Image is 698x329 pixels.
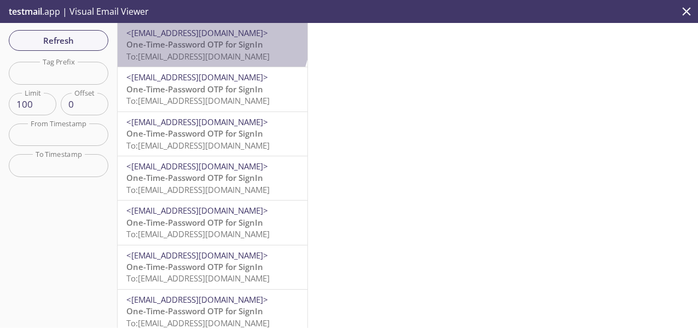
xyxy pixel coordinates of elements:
[126,305,263,316] span: One-Time-Password OTP for SignIn
[126,51,270,62] span: To: [EMAIL_ADDRESS][DOMAIN_NAME]
[118,245,307,289] div: <[EMAIL_ADDRESS][DOMAIN_NAME]>One-Time-Password OTP for SignInTo:[EMAIL_ADDRESS][DOMAIN_NAME]
[126,273,270,284] span: To: [EMAIL_ADDRESS][DOMAIN_NAME]
[9,5,42,17] span: testmail
[126,250,268,261] span: <[EMAIL_ADDRESS][DOMAIN_NAME]>
[126,95,270,106] span: To: [EMAIL_ADDRESS][DOMAIN_NAME]
[118,67,307,111] div: <[EMAIL_ADDRESS][DOMAIN_NAME]>One-Time-Password OTP for SignInTo:[EMAIL_ADDRESS][DOMAIN_NAME]
[118,156,307,200] div: <[EMAIL_ADDRESS][DOMAIN_NAME]>One-Time-Password OTP for SignInTo:[EMAIL_ADDRESS][DOMAIN_NAME]
[126,39,263,50] span: One-Time-Password OTP for SignIn
[18,33,100,48] span: Refresh
[126,27,268,38] span: <[EMAIL_ADDRESS][DOMAIN_NAME]>
[126,228,270,239] span: To: [EMAIL_ADDRESS][DOMAIN_NAME]
[126,128,263,139] span: One-Time-Password OTP for SignIn
[126,116,268,127] span: <[EMAIL_ADDRESS][DOMAIN_NAME]>
[126,140,270,151] span: To: [EMAIL_ADDRESS][DOMAIN_NAME]
[126,205,268,216] span: <[EMAIL_ADDRESS][DOMAIN_NAME]>
[126,84,263,95] span: One-Time-Password OTP for SignIn
[126,318,270,328] span: To: [EMAIL_ADDRESS][DOMAIN_NAME]
[126,184,270,195] span: To: [EMAIL_ADDRESS][DOMAIN_NAME]
[118,23,307,67] div: <[EMAIL_ADDRESS][DOMAIN_NAME]>One-Time-Password OTP for SignInTo:[EMAIL_ADDRESS][DOMAIN_NAME]
[118,201,307,244] div: <[EMAIL_ADDRESS][DOMAIN_NAME]>One-Time-Password OTP for SignInTo:[EMAIL_ADDRESS][DOMAIN_NAME]
[126,72,268,83] span: <[EMAIL_ADDRESS][DOMAIN_NAME]>
[118,112,307,156] div: <[EMAIL_ADDRESS][DOMAIN_NAME]>One-Time-Password OTP for SignInTo:[EMAIL_ADDRESS][DOMAIN_NAME]
[126,217,263,228] span: One-Time-Password OTP for SignIn
[126,172,263,183] span: One-Time-Password OTP for SignIn
[9,30,108,51] button: Refresh
[126,294,268,305] span: <[EMAIL_ADDRESS][DOMAIN_NAME]>
[126,161,268,172] span: <[EMAIL_ADDRESS][DOMAIN_NAME]>
[126,261,263,272] span: One-Time-Password OTP for SignIn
